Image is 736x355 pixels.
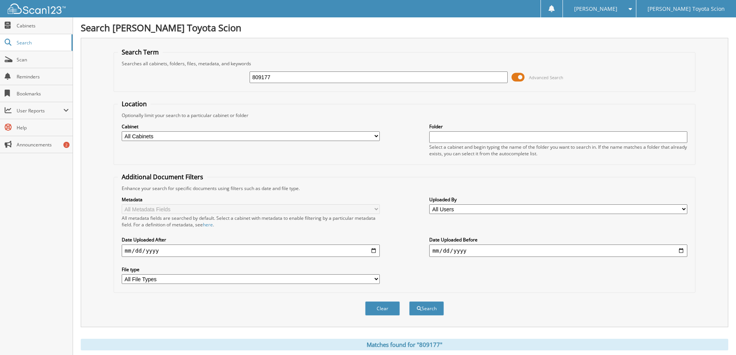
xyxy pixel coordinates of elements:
[574,7,617,11] span: [PERSON_NAME]
[17,124,69,131] span: Help
[122,215,380,228] div: All metadata fields are searched by default. Select a cabinet with metadata to enable filtering b...
[429,144,687,157] div: Select a cabinet and begin typing the name of the folder you want to search in. If the name match...
[122,236,380,243] label: Date Uploaded After
[122,266,380,273] label: File type
[17,22,69,29] span: Cabinets
[203,221,213,228] a: here
[17,39,68,46] span: Search
[365,301,400,316] button: Clear
[81,21,728,34] h1: Search [PERSON_NAME] Toyota Scion
[529,75,563,80] span: Advanced Search
[118,48,163,56] legend: Search Term
[8,3,66,14] img: scan123-logo-white.svg
[81,339,728,350] div: Matches found for "809177"
[118,60,691,67] div: Searches all cabinets, folders, files, metadata, and keywords
[17,90,69,97] span: Bookmarks
[122,245,380,257] input: start
[409,301,444,316] button: Search
[429,196,687,203] label: Uploaded By
[63,142,70,148] div: 2
[118,112,691,119] div: Optionally limit your search to a particular cabinet or folder
[17,107,63,114] span: User Reports
[17,56,69,63] span: Scan
[122,196,380,203] label: Metadata
[17,73,69,80] span: Reminders
[122,123,380,130] label: Cabinet
[429,236,687,243] label: Date Uploaded Before
[118,185,691,192] div: Enhance your search for specific documents using filters such as date and file type.
[648,7,725,11] span: [PERSON_NAME] Toyota Scion
[118,173,207,181] legend: Additional Document Filters
[17,141,69,148] span: Announcements
[429,123,687,130] label: Folder
[118,100,151,108] legend: Location
[429,245,687,257] input: end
